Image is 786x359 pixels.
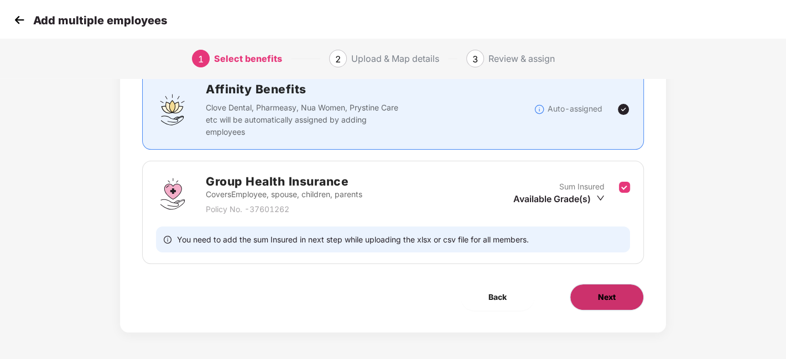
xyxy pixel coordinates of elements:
img: svg+xml;base64,PHN2ZyBpZD0iSW5mb18tXzMyeDMyIiBkYXRhLW5hbWU9IkluZm8gLSAzMngzMiIgeG1sbnM9Imh0dHA6Ly... [534,104,545,115]
span: down [596,194,605,202]
span: info-circle [164,234,171,245]
span: 1 [198,54,204,65]
button: Next [570,284,644,310]
span: You need to add the sum Insured in next step while uploading the xlsx or csv file for all members. [177,234,529,245]
div: Select benefits [214,50,282,67]
img: svg+xml;base64,PHN2ZyBpZD0iQWZmaW5pdHlfQmVuZWZpdHMiIGRhdGEtbmFtZT0iQWZmaW5pdHkgQmVuZWZpdHMiIHhtbG... [156,93,189,126]
img: svg+xml;base64,PHN2ZyBpZD0iVGljay0yNHgyNCIgeG1sbnM9Imh0dHA6Ly93d3cudzMub3JnLzIwMDAvc3ZnIiB3aWR0aD... [617,103,630,116]
div: Upload & Map details [351,50,439,67]
div: Review & assign [488,50,555,67]
img: svg+xml;base64,PHN2ZyBpZD0iR3JvdXBfSGVhbHRoX0luc3VyYW5jZSIgZGF0YS1uYW1lPSJHcm91cCBIZWFsdGggSW5zdX... [156,177,189,210]
p: Policy No. - 37601262 [206,203,362,215]
p: Covers Employee, spouse, children, parents [206,188,362,200]
p: Add multiple employees [33,14,167,27]
div: Available Grade(s) [513,193,605,205]
p: Auto-assigned [548,103,602,115]
img: svg+xml;base64,PHN2ZyB4bWxucz0iaHR0cDovL3d3dy53My5vcmcvMjAwMC9zdmciIHdpZHRoPSIzMCIgaGVpZ2h0PSIzMC... [11,12,28,28]
h2: Affinity Benefits [206,80,534,98]
span: 3 [472,54,478,65]
span: 2 [335,54,341,65]
span: Back [488,291,507,303]
h2: Group Health Insurance [206,172,362,191]
button: Back [461,284,534,310]
span: Next [598,291,616,303]
p: Clove Dental, Pharmeasy, Nua Women, Prystine Care etc will be automatically assigned by adding em... [206,102,403,138]
p: Sum Insured [559,181,605,193]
